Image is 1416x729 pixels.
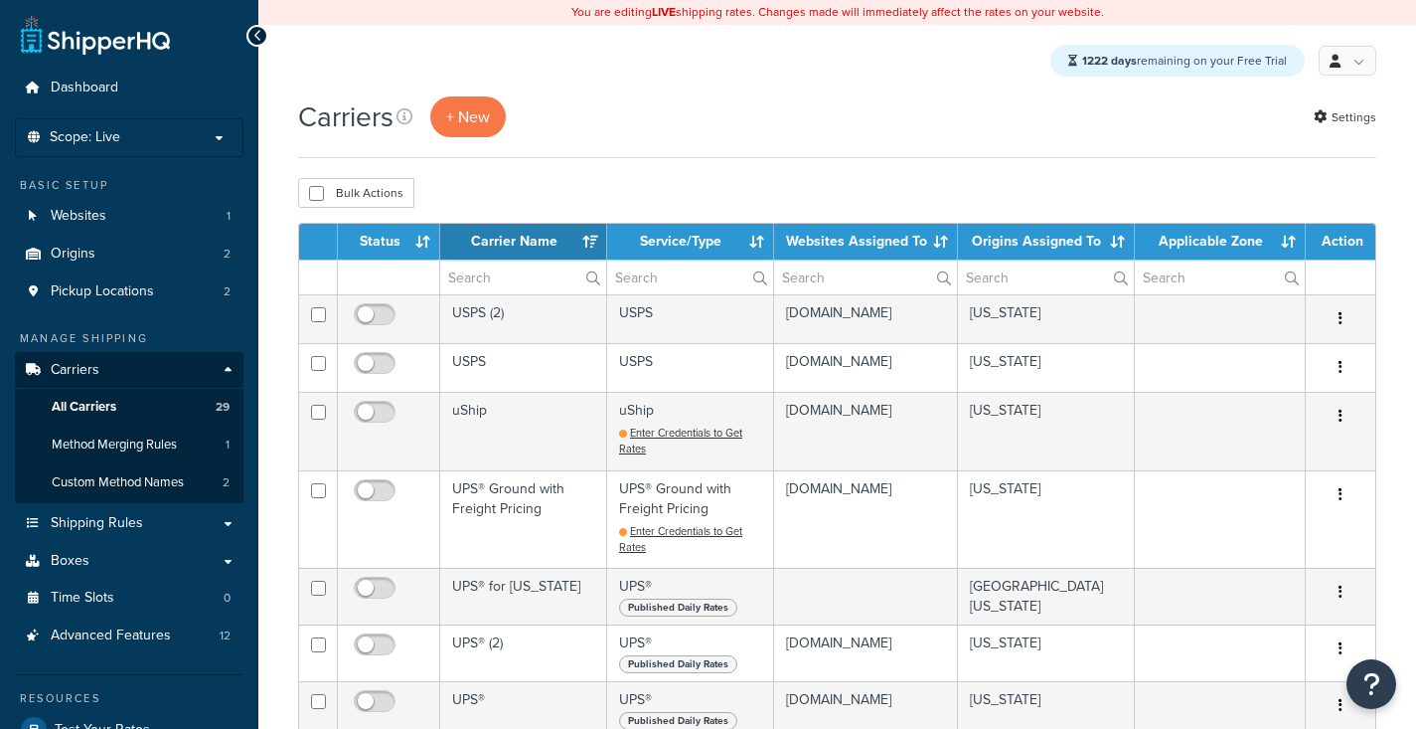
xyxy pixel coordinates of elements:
td: uShip [440,392,607,469]
span: Dashboard [51,80,118,96]
a: Enter Credentials to Get Rates [619,523,742,555]
span: All Carriers [52,399,116,416]
span: Published Daily Rates [619,599,737,617]
li: Origins [15,236,243,273]
input: Search [440,261,606,294]
button: + New [430,96,506,137]
a: Origins 2 [15,236,243,273]
div: Manage Shipping [15,330,243,347]
span: Pickup Locations [51,283,154,300]
span: 2 [224,283,231,300]
td: USPS (2) [440,294,607,343]
a: Dashboard [15,70,243,106]
span: Scope: Live [50,129,120,146]
td: [US_STATE] [958,470,1135,568]
div: remaining on your Free Trial [1050,45,1305,77]
span: Carriers [51,362,99,379]
li: Time Slots [15,580,243,617]
td: [DOMAIN_NAME] [774,470,958,568]
td: UPS® [607,625,774,681]
a: Custom Method Names 2 [15,464,243,501]
td: UPS® Ground with Freight Pricing [607,470,774,568]
span: Advanced Features [51,628,171,644]
td: UPS® (2) [440,625,607,681]
a: All Carriers 29 [15,389,243,426]
li: Websites [15,198,243,235]
th: Carrier Name: activate to sort column ascending [440,224,607,260]
a: ShipperHQ Home [21,15,170,55]
td: uShip [607,392,774,469]
a: Shipping Rules [15,505,243,542]
span: Boxes [51,553,89,570]
td: [GEOGRAPHIC_DATA] [US_STATE] [958,568,1135,625]
span: Method Merging Rules [52,437,177,454]
span: Custom Method Names [52,474,184,491]
div: Resources [15,690,243,707]
th: Status: activate to sort column ascending [338,224,440,260]
span: 2 [224,246,231,263]
a: Method Merging Rules 1 [15,427,243,463]
td: [DOMAIN_NAME] [774,343,958,392]
td: USPS [607,294,774,343]
button: Bulk Actions [298,178,414,208]
a: Carriers [15,352,243,389]
button: Open Resource Center [1346,659,1396,709]
span: Websites [51,208,106,225]
span: 1 [226,437,230,454]
th: Applicable Zone: activate to sort column ascending [1135,224,1306,260]
th: Service/Type: activate to sort column ascending [607,224,774,260]
a: Advanced Features 12 [15,618,243,654]
td: [US_STATE] [958,294,1135,343]
h1: Carriers [298,97,393,136]
td: [US_STATE] [958,392,1135,469]
li: Custom Method Names [15,464,243,501]
span: 2 [223,474,230,491]
input: Search [1135,261,1305,294]
td: [DOMAIN_NAME] [774,625,958,681]
td: USPS [607,343,774,392]
strong: 1222 days [1082,52,1137,70]
th: Websites Assigned To: activate to sort column ascending [774,224,958,260]
th: Action [1306,224,1375,260]
a: Enter Credentials to Get Rates [619,425,742,456]
td: [DOMAIN_NAME] [774,392,958,469]
td: UPS® [607,568,774,625]
li: All Carriers [15,389,243,426]
a: Websites 1 [15,198,243,235]
td: [US_STATE] [958,343,1135,392]
td: [DOMAIN_NAME] [774,294,958,343]
th: Origins Assigned To: activate to sort column ascending [958,224,1135,260]
td: [US_STATE] [958,625,1135,681]
td: UPS® Ground with Freight Pricing [440,470,607,568]
b: LIVE [652,3,676,21]
li: Pickup Locations [15,273,243,310]
span: 29 [216,399,230,416]
span: 1 [227,208,231,225]
li: Method Merging Rules [15,427,243,463]
td: UPS® for [US_STATE] [440,568,607,625]
input: Search [958,261,1134,294]
a: Pickup Locations 2 [15,273,243,310]
div: Basic Setup [15,177,243,194]
a: Settings [1314,103,1376,131]
td: USPS [440,343,607,392]
li: Advanced Features [15,618,243,654]
li: Carriers [15,352,243,503]
span: Time Slots [51,590,114,607]
input: Search [774,261,957,294]
span: Origins [51,246,95,263]
input: Search [607,261,773,294]
a: Boxes [15,543,243,580]
span: 0 [224,590,231,607]
a: Time Slots 0 [15,580,243,617]
span: Shipping Rules [51,515,143,532]
span: Published Daily Rates [619,655,737,673]
span: 12 [220,628,231,644]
